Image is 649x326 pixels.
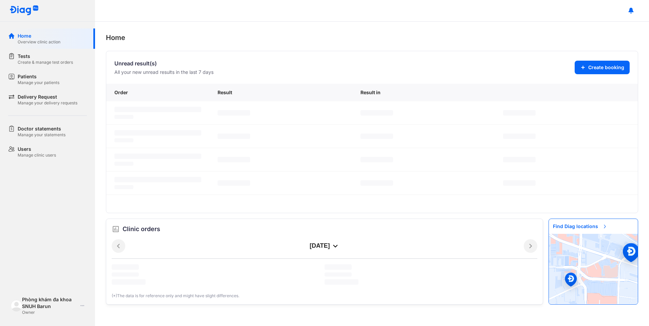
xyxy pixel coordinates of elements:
div: Owner [22,310,77,315]
div: Doctor statements [18,125,66,132]
img: order.5a6da16c.svg [112,225,120,233]
div: Result in [352,84,495,101]
span: ‌ [360,157,393,162]
span: ‌ [218,134,250,139]
div: Patients [18,73,59,80]
div: Manage your patients [18,80,59,85]
div: Users [18,146,56,152]
span: Find Diag locations [549,219,612,234]
span: ‌ [324,272,352,277]
span: ‌ [114,130,201,136]
div: Manage your delivery requests [18,100,77,106]
span: ‌ [112,264,139,270]
div: Overview clinic action [18,39,60,45]
span: ‌ [324,279,358,285]
div: Delivery Request [18,94,77,100]
span: ‌ [114,115,133,119]
div: Result [209,84,352,101]
span: Create booking [588,64,624,71]
div: (*)The data is for reference only and might have slight differences. [112,293,537,299]
span: ‌ [114,138,133,142]
img: logo [11,300,22,311]
span: ‌ [360,180,393,186]
span: ‌ [218,157,250,162]
span: ‌ [114,185,133,189]
span: ‌ [112,272,139,277]
span: ‌ [503,180,536,186]
div: Manage your statements [18,132,66,138]
button: Create booking [575,61,630,74]
div: Manage clinic users [18,152,56,158]
span: ‌ [360,110,393,116]
div: Tests [18,53,73,60]
span: ‌ [112,279,146,285]
span: ‌ [503,157,536,162]
span: ‌ [360,134,393,139]
span: ‌ [114,154,201,159]
div: Unread result(s) [114,59,214,67]
span: ‌ [503,110,536,116]
div: Home [18,33,60,39]
div: Order [106,84,209,101]
span: ‌ [114,162,133,166]
img: logo [10,5,39,16]
span: ‌ [324,264,352,270]
div: [DATE] [125,242,524,250]
span: ‌ [114,177,201,182]
div: Home [106,33,638,43]
span: ‌ [218,110,250,116]
span: ‌ [218,180,250,186]
span: ‌ [114,107,201,112]
div: Phòng khám đa khoa SNUH Barun [22,296,77,310]
span: Clinic orders [123,224,160,234]
div: Create & manage test orders [18,60,73,65]
span: ‌ [503,134,536,139]
div: All your new unread results in the last 7 days [114,69,214,76]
